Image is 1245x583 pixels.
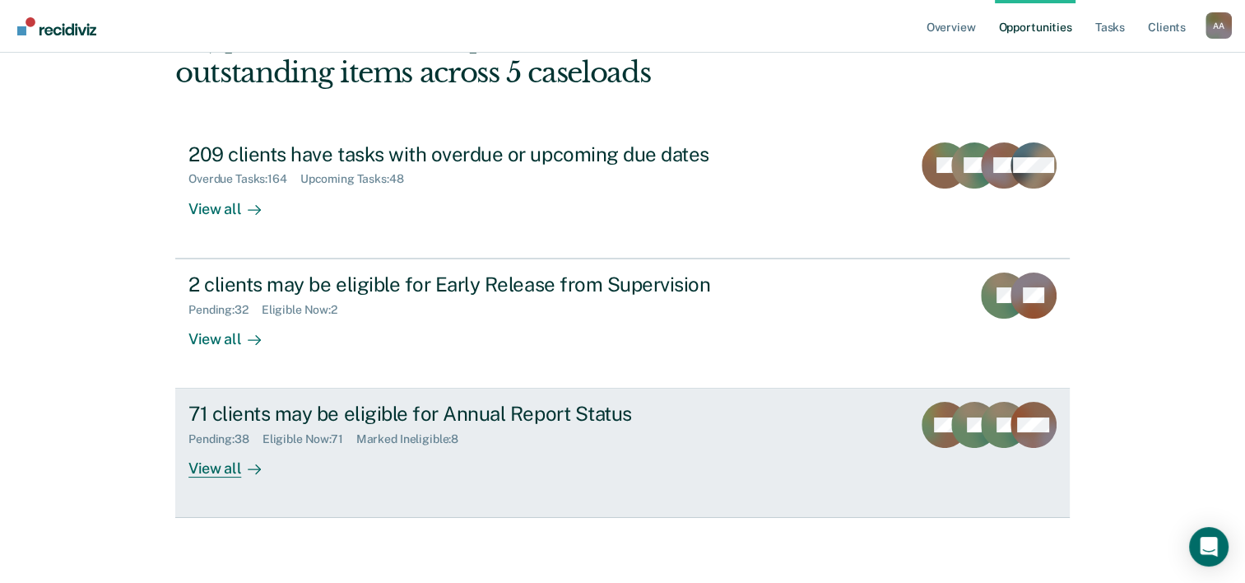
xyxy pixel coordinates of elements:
div: Overdue Tasks : 164 [188,172,300,186]
div: 2 clients may be eligible for Early Release from Supervision [188,273,766,296]
div: Upcoming Tasks : 48 [300,172,417,186]
div: View all [188,446,281,478]
div: 209 clients have tasks with overdue or upcoming due dates [188,142,766,166]
div: Hi, [PERSON_NAME]. We’ve found some outstanding items across 5 caseloads [175,22,890,90]
div: Marked Ineligible : 8 [356,432,472,446]
div: View all [188,316,281,348]
div: View all [188,186,281,218]
div: Eligible Now : 71 [262,432,356,446]
a: 2 clients may be eligible for Early Release from SupervisionPending:32Eligible Now:2View all [175,259,1070,389]
div: Open Intercom Messenger [1189,527,1229,567]
img: Recidiviz [17,17,96,35]
a: 71 clients may be eligible for Annual Report StatusPending:38Eligible Now:71Marked Ineligible:8Vi... [175,389,1070,518]
div: Eligible Now : 2 [262,303,351,317]
a: 209 clients have tasks with overdue or upcoming due datesOverdue Tasks:164Upcoming Tasks:48View all [175,129,1070,259]
div: Pending : 38 [188,432,262,446]
div: A A [1206,12,1232,39]
div: 71 clients may be eligible for Annual Report Status [188,402,766,426]
div: Pending : 32 [188,303,262,317]
button: Profile dropdown button [1206,12,1232,39]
